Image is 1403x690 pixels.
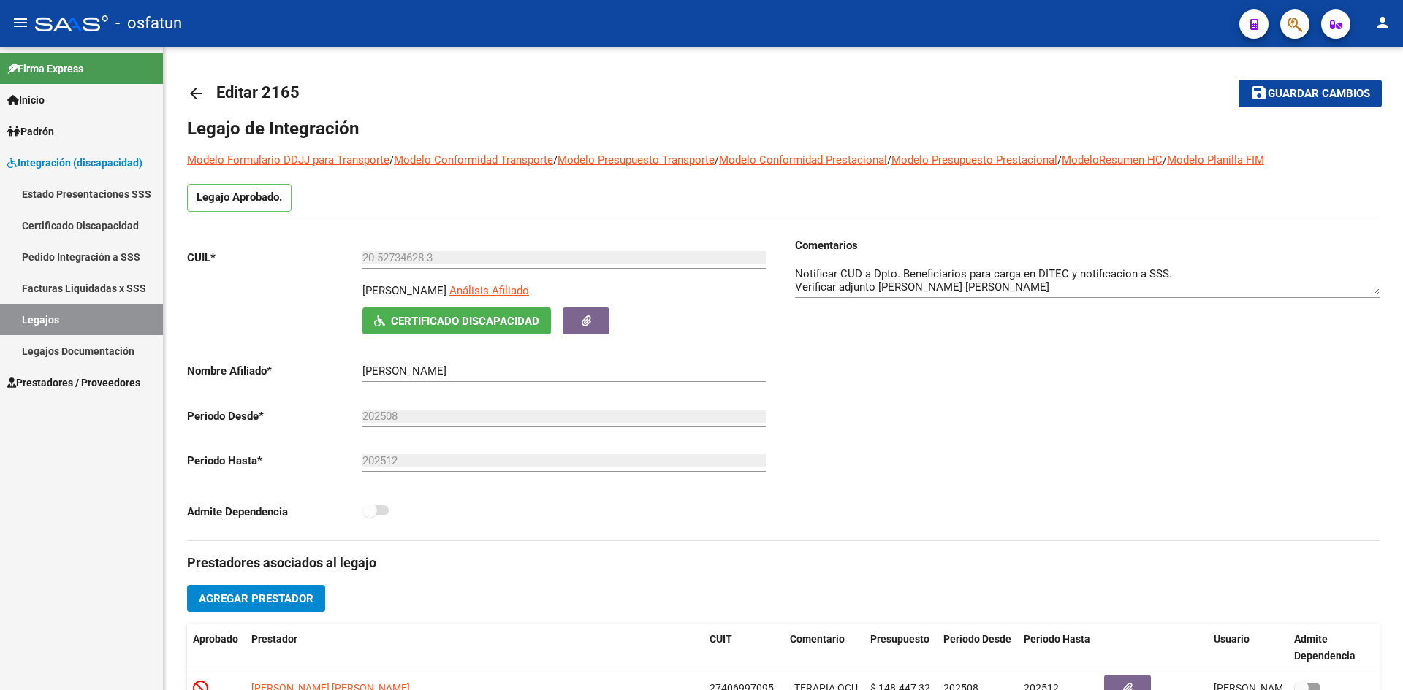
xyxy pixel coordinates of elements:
a: ModeloResumen HC [1062,153,1163,166]
span: Certificado Discapacidad [391,315,539,328]
datatable-header-cell: Aprobado [187,624,246,672]
button: Guardar cambios [1239,80,1382,107]
h3: Comentarios [795,237,1380,253]
datatable-header-cell: Comentario [784,624,864,672]
h1: Legajo de Integración [187,117,1380,140]
span: Periodo Desde [943,633,1011,645]
a: Modelo Planilla FIM [1167,153,1264,166]
mat-icon: menu [12,14,29,31]
span: Integración (discapacidad) [7,155,142,171]
span: Admite Dependencia [1294,633,1356,662]
h3: Prestadores asociados al legajo [187,553,1380,573]
span: Prestador [251,633,297,645]
datatable-header-cell: Presupuesto [864,624,938,672]
p: Periodo Hasta [187,453,362,469]
span: Firma Express [7,61,83,77]
a: Modelo Formulario DDJJ para Transporte [187,153,389,166]
datatable-header-cell: Usuario [1208,624,1288,672]
p: Legajo Aprobado. [187,184,292,212]
mat-icon: arrow_back [187,85,205,102]
span: CUIT [710,633,732,645]
span: Presupuesto [870,633,929,645]
p: Admite Dependencia [187,504,362,520]
mat-icon: person [1374,14,1391,31]
span: Usuario [1214,633,1250,645]
span: Padrón [7,123,54,139]
datatable-header-cell: Prestador [246,624,704,672]
datatable-header-cell: CUIT [704,624,784,672]
p: Periodo Desde [187,408,362,424]
datatable-header-cell: Periodo Hasta [1018,624,1098,672]
span: - osfatun [115,7,182,39]
span: Comentario [790,633,845,645]
p: CUIL [187,250,362,266]
button: Certificado Discapacidad [362,307,551,334]
span: Análisis Afiliado [449,284,529,297]
mat-icon: save [1250,84,1268,101]
p: [PERSON_NAME] [362,283,446,299]
span: Inicio [7,92,45,108]
button: Agregar Prestador [187,585,325,612]
datatable-header-cell: Admite Dependencia [1288,624,1369,672]
span: Periodo Hasta [1024,633,1090,645]
span: Prestadores / Proveedores [7,375,140,391]
a: Modelo Presupuesto Transporte [558,153,715,166]
a: Modelo Conformidad Prestacional [719,153,887,166]
a: Modelo Conformidad Transporte [394,153,553,166]
a: Modelo Presupuesto Prestacional [891,153,1057,166]
datatable-header-cell: Periodo Desde [938,624,1018,672]
span: Editar 2165 [216,83,300,101]
span: Agregar Prestador [199,592,313,605]
p: Nombre Afiliado [187,363,362,379]
span: Aprobado [193,633,238,645]
span: Guardar cambios [1268,88,1370,101]
iframe: Intercom live chat [1353,640,1388,675]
